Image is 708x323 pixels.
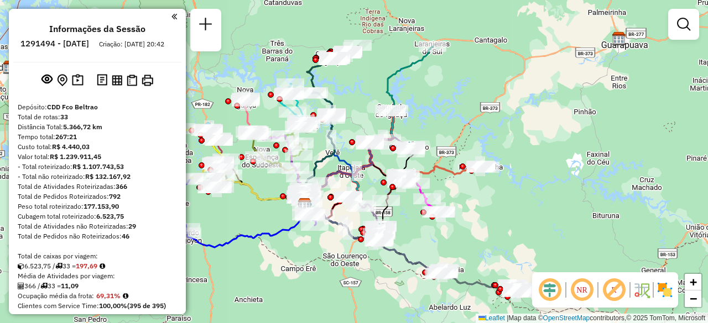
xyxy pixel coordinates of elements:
[96,292,121,300] strong: 69,31%
[72,162,124,171] strong: R$ 1.107.743,53
[55,263,63,269] i: Total de rotas
[109,192,121,200] strong: 792
[52,142,90,151] strong: R$ 4.440,03
[49,24,145,34] h4: Informações da Sessão
[18,182,177,192] div: Total de Atividades Roteirizadas:
[319,52,347,63] div: Atividade não roteirizada - SUPERMERCADO UBIALLI LTDA
[110,72,124,87] button: Visualizar relatório de Roteirização
[127,301,166,310] strong: (395 de 395)
[690,275,697,289] span: +
[55,133,77,141] strong: 267:21
[569,277,595,303] span: Ocultar NR
[18,271,177,281] div: Média de Atividades por viagem:
[656,281,674,299] img: Exibir/Ocultar setores
[39,71,55,89] button: Exibir sessão original
[70,72,86,89] button: Painel de Sugestão
[18,301,99,310] span: Clientes com Service Time:
[116,182,127,190] strong: 366
[60,113,68,121] strong: 33
[633,281,650,299] img: Fluxo de ruas
[84,202,119,210] strong: 177.153,90
[601,277,627,303] span: Exibir rótulo
[18,122,177,132] div: Distância Total:
[20,39,89,49] h6: 1291494 - [DATE]
[99,301,127,310] strong: 100,00%
[95,72,110,89] button: Logs desbloquear sessão
[18,251,177,261] div: Total de caixas por viagem:
[171,10,177,23] a: Clique aqui para minimizar o painel
[500,280,528,292] div: Atividade não roteirizada - LICHETA DISTRIBUIDORA LTDA
[402,141,417,155] img: Chopinzinho
[504,283,532,294] div: Atividade não roteirizada - CONVENIENCIA MOZZER
[320,52,347,63] div: Atividade não roteirizada - PETISCARIA BRASAS LTDA
[18,292,94,300] span: Ocupação média da frota:
[122,232,129,240] strong: 46
[18,142,177,152] div: Custo total:
[18,281,177,291] div: 366 / 33 =
[476,314,708,323] div: Map data © contributors,© 2025 TomTom, Microsoft
[123,293,128,299] em: Média calculada utilizando a maior ocupação (%Peso ou %Cubagem) de cada rota da sessão. Rotas cro...
[503,284,530,295] div: Atividade não roteirizada - MISSIO REBELATTO e S
[18,102,177,112] div: Depósito:
[18,211,177,221] div: Cubagem total roteirizado:
[18,221,177,231] div: Total de Atividades não Roteirizadas:
[195,13,217,38] a: Nova sessão e pesquisa
[478,314,505,322] a: Leaflet
[3,60,17,75] img: CDD Foz do Iguaçu
[543,314,590,322] a: OpenStreetMap
[100,263,105,269] i: Meta Caixas/viagem: 205,84 Diferença: -8,15
[319,54,347,65] div: Atividade não roteirizada - MARLI WYRBOSKI 90660919915
[124,72,139,88] button: Visualizar Romaneio
[333,47,361,58] div: Atividade não roteirizada - MERCADO CEOLATO LTDA
[507,314,508,322] span: |
[18,132,177,142] div: Tempo total:
[61,282,79,290] strong: 11,09
[18,231,177,241] div: Total de Pedidos não Roteirizados:
[47,103,98,111] strong: CDD Fco Beltrao
[95,39,169,49] div: Criação: [DATE] 20:42
[504,285,532,296] div: Atividade não roteirizada - SILVANA SOUZA PACHEC
[18,202,177,211] div: Peso total roteirizado:
[612,31,626,46] img: CDD Guarapuava
[334,47,361,59] div: Atividade não roteirizada - MELATENA SUPERMERCADO LTDA
[18,263,24,269] i: Cubagem total roteirizado
[18,152,177,162] div: Valor total:
[690,292,697,305] span: −
[334,46,362,57] div: Atividade não roteirizada - BRUNA RAFAELA CECATTO
[18,112,177,122] div: Total de rotas:
[50,152,101,161] strong: R$ 1.239.911,45
[499,279,527,290] div: Atividade não roteirizada - ANTONIO MARCIO DE PA
[18,261,177,271] div: 6.523,75 / 33 =
[298,198,312,212] img: CDD Fco Beltrao
[18,283,24,289] i: Total de Atividades
[85,172,131,181] strong: R$ 132.167,92
[18,162,177,172] div: - Total roteirizado:
[63,123,102,131] strong: 5.366,72 km
[18,172,177,182] div: - Total não roteirizado:
[76,262,97,270] strong: 197,69
[673,13,695,35] a: Exibir filtros
[503,286,530,297] div: Atividade não roteirizada - kepe conveniencia.
[18,192,177,202] div: Total de Pedidos Roteirizados:
[685,290,701,307] a: Zoom out
[40,283,48,289] i: Total de rotas
[685,274,701,290] a: Zoom in
[139,72,155,88] button: Imprimir Rotas
[96,212,124,220] strong: 6.523,75
[128,222,136,230] strong: 29
[537,277,563,303] span: Ocultar deslocamento
[55,72,70,89] button: Centralizar mapa no depósito ou ponto de apoio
